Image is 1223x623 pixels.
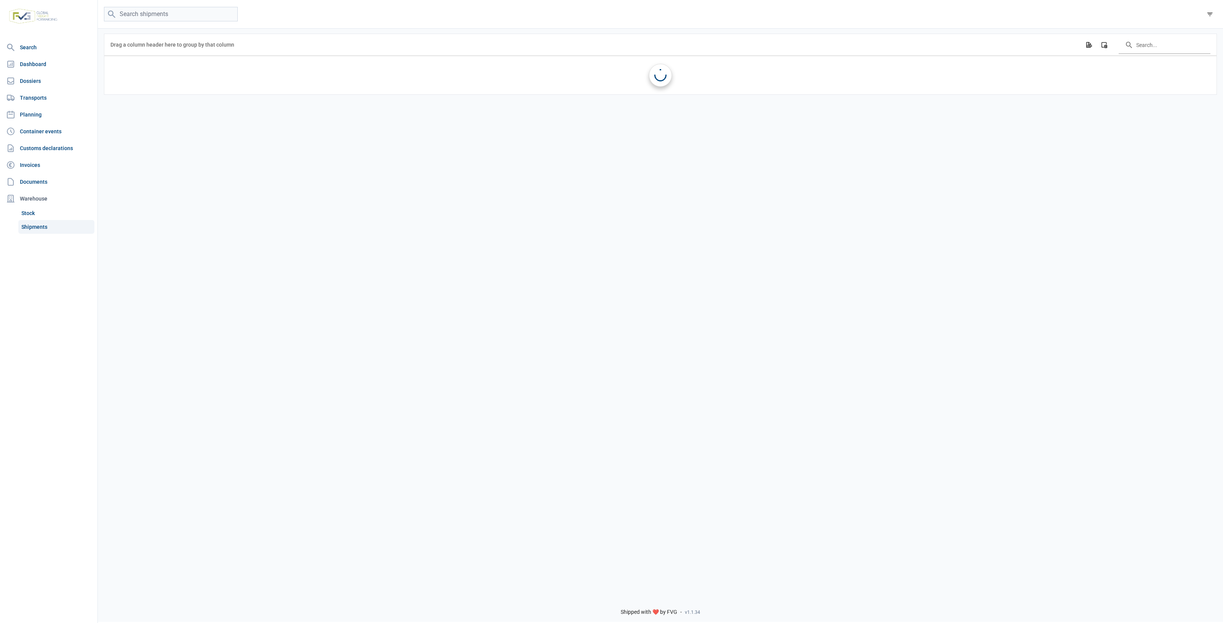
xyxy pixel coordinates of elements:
[3,191,94,206] div: Warehouse
[654,69,667,81] div: Loading...
[3,157,94,173] a: Invoices
[3,124,94,139] a: Container events
[3,174,94,189] a: Documents
[3,107,94,122] a: Planning
[1097,38,1111,52] div: Column Chooser
[3,57,94,72] a: Dashboard
[680,609,682,616] span: -
[621,609,677,616] span: Shipped with ❤️ by FVG
[1203,7,1217,21] div: filter
[110,39,234,51] div: Drag a column header here to group by that column
[3,141,94,156] a: Customs declarations
[3,73,94,89] a: Dossiers
[685,609,700,615] span: v1.1.34
[1119,36,1210,54] input: Search in the data grid
[18,220,94,234] a: Shipments
[104,7,238,22] input: Search shipments
[1082,38,1095,52] div: Export all data to Excel
[3,90,94,105] a: Transports
[3,40,94,55] a: Search
[18,206,94,220] a: Stock
[6,6,60,27] img: FVG - Global freight forwarding
[110,34,1210,55] div: Data grid toolbar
